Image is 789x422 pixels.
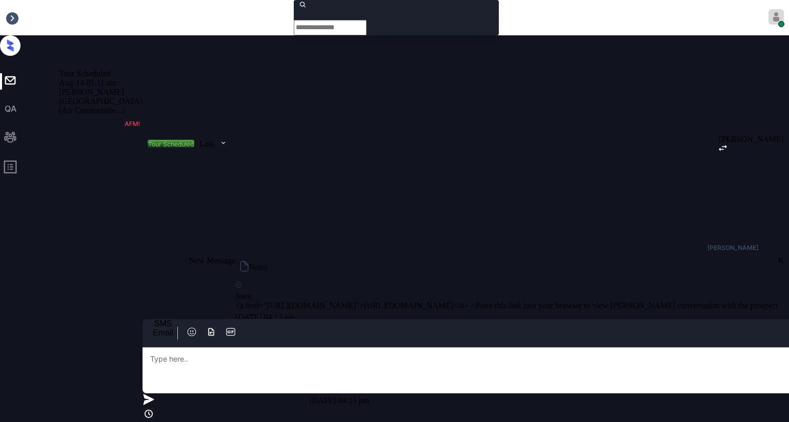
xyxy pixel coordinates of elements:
[206,327,216,337] img: icon-zuma
[5,13,24,23] div: Inbox
[185,327,199,339] button: icon-zuma
[204,327,218,339] button: icon-zuma
[59,97,143,115] div: [GEOGRAPHIC_DATA] (Air Communitie...)
[219,138,227,147] img: icon-zuma
[148,140,194,148] div: Tour Scheduled
[235,301,778,310] div: <a href="[URL][DOMAIN_NAME]">[URL][DOMAIN_NAME]</a> - Paste this link into your browser to view [...
[235,310,778,325] div: [DATE] 04:13 pm
[153,319,173,328] div: SMS
[226,327,236,337] img: icon-zuma
[3,160,17,178] span: profile
[707,245,758,251] div: [PERSON_NAME]
[143,393,155,406] img: icon-zuma
[187,327,197,337] img: icon-zuma
[778,256,784,265] div: K
[143,408,155,420] img: icon-zuma
[59,69,143,78] div: Tour Scheduled
[235,292,778,301] div: Note:
[224,327,238,339] button: icon-zuma
[235,281,242,288] img: icon-zuma
[59,78,143,88] div: Aug-14 05:11 am
[125,120,140,128] div: AFM not sent
[719,145,727,151] img: icon-zuma
[153,328,173,337] div: Email
[240,261,249,271] img: icon-zuma
[249,263,268,272] div: Notes
[719,135,784,144] div: [PERSON_NAME]
[189,256,235,265] span: New Message
[199,139,214,149] div: Lost
[125,121,140,126] img: AFM not sent
[768,9,784,25] img: avatar
[59,88,143,97] div: [PERSON_NAME]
